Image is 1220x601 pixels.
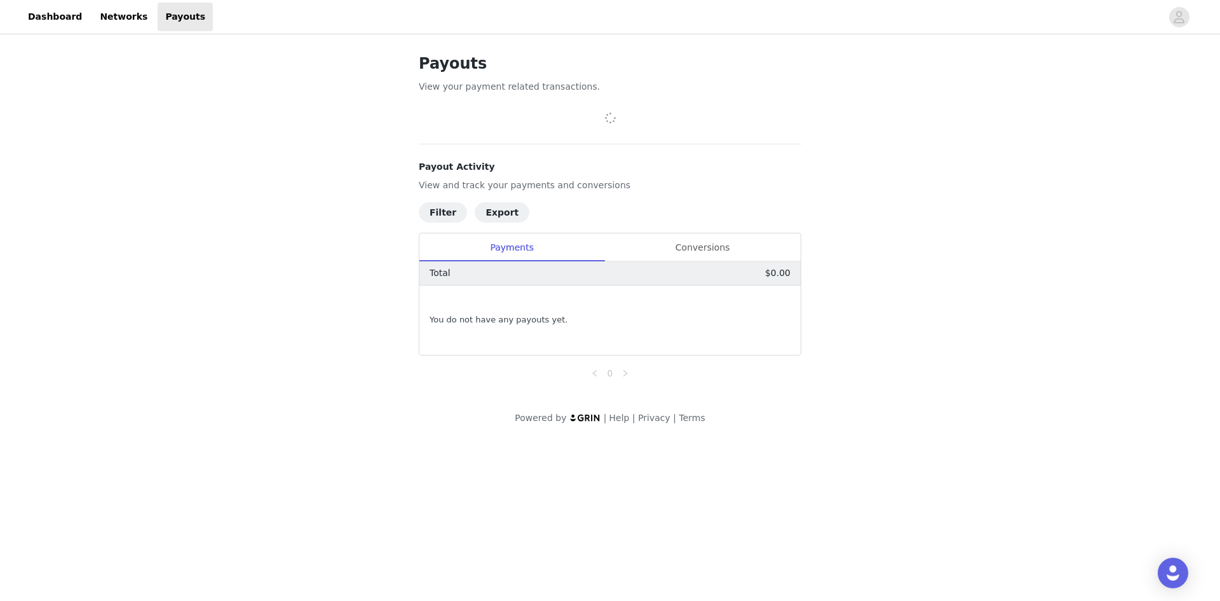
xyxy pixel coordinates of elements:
p: Total [430,266,451,280]
button: Export [475,202,529,223]
span: Powered by [515,413,566,423]
a: Dashboard [20,3,90,31]
a: Help [609,413,630,423]
li: Previous Page [587,366,602,381]
a: Payouts [158,3,213,31]
span: | [632,413,635,423]
li: Next Page [618,366,633,381]
i: icon: left [591,370,599,377]
button: Filter [419,202,467,223]
a: Privacy [638,413,670,423]
p: View and track your payments and conversions [419,179,801,192]
div: avatar [1173,7,1185,27]
a: Terms [679,413,705,423]
span: | [673,413,676,423]
p: View your payment related transactions. [419,80,801,93]
div: Conversions [604,233,801,262]
a: Networks [92,3,155,31]
h4: Payout Activity [419,160,801,174]
span: | [604,413,607,423]
h1: Payouts [419,52,801,75]
a: 0 [603,366,617,380]
img: logo [569,413,601,422]
div: Payments [419,233,604,262]
p: $0.00 [765,266,790,280]
i: icon: right [621,370,629,377]
span: You do not have any payouts yet. [430,314,567,326]
div: Open Intercom Messenger [1158,558,1188,588]
li: 0 [602,366,618,381]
